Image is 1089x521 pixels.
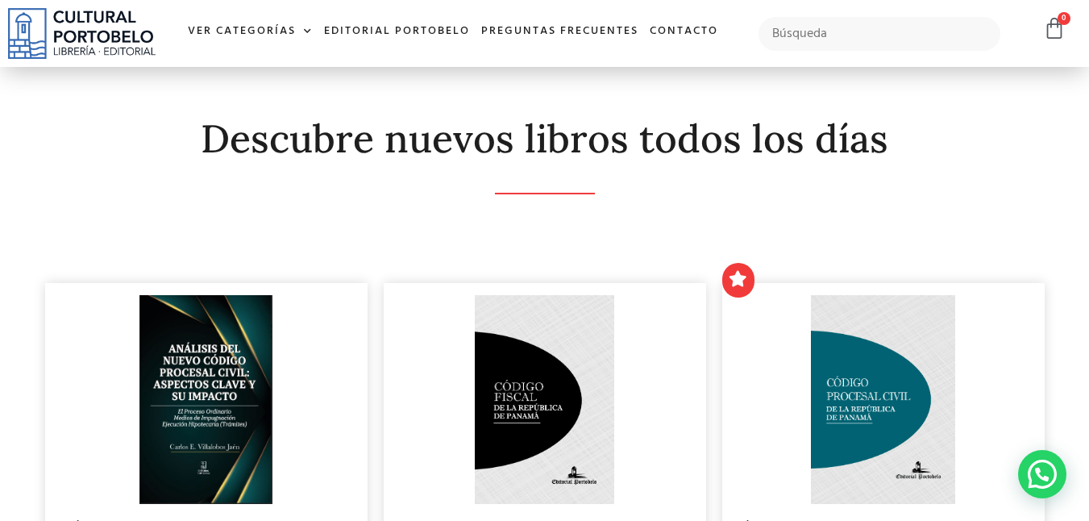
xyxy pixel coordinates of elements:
input: Búsqueda [759,17,1001,51]
span: 0 [1058,12,1070,25]
div: Contactar por WhatsApp [1018,450,1066,498]
h2: Descubre nuevos libros todos los días [45,118,1045,160]
a: 0 [1043,17,1066,40]
a: Contacto [644,15,724,49]
a: Ver Categorías [182,15,318,49]
img: CODIGO 00 PORTADA PROCESAL CIVIL _Mesa de trabajo 1 [811,295,955,503]
img: Captura de pantalla 2025-09-02 115825 [139,295,273,503]
a: Preguntas frecuentes [476,15,644,49]
a: Editorial Portobelo [318,15,476,49]
img: CD-000-PORTADA-CODIGO-FISCAL [475,295,615,503]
